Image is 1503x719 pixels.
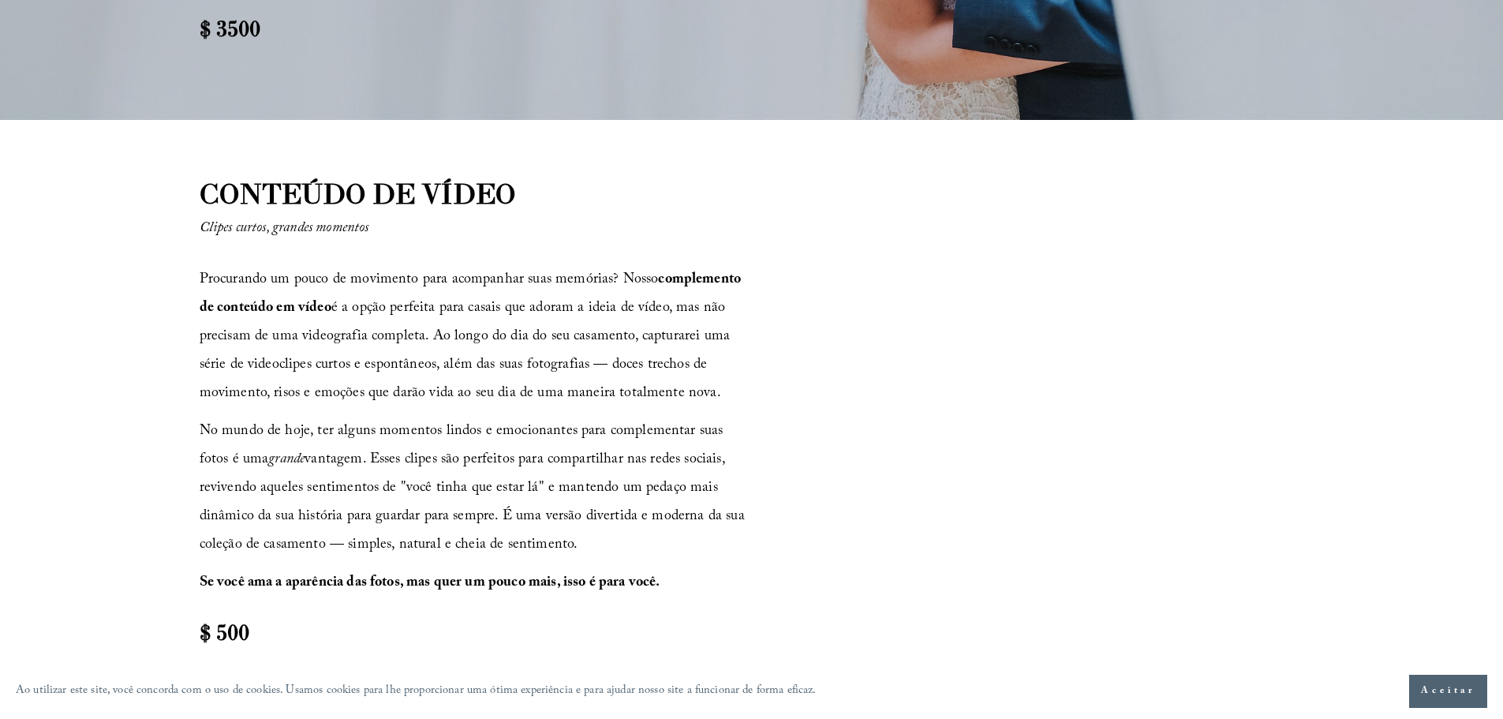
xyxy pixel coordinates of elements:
[200,217,369,242] font: Clipes curtos, grandes momentos
[200,571,660,596] font: Se você ama a aparência das fotos, mas quer um pouco mais, isso é para você.
[200,448,749,558] font: vantagem. Esses clipes são perfeitos para compartilhar nas redes sociais, revivendo aqueles senti...
[200,420,727,473] font: No mundo de hoje, ter alguns momentos lindos e emocionantes para complementar suas fotos é uma
[200,14,260,43] font: $ 3500
[1421,683,1475,699] font: Aceitar
[200,176,515,212] font: CONTEÚDO DE VÍDEO
[1409,675,1487,708] button: Aceitar
[16,682,817,701] font: Ao utilizar este site, você concorda com o uso de cookies. Usamos cookies para lhe proporcionar u...
[200,618,249,646] font: $ 500
[268,448,305,473] font: grande
[200,268,659,293] font: Procurando um pouco de movimento para acompanhar suas memórias? Nosso
[200,268,745,321] font: complemento de conteúdo em vídeo
[200,297,735,406] font: é a opção perfeita para casais que adoram a ideia de vídeo, mas não precisam de uma videografia c...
